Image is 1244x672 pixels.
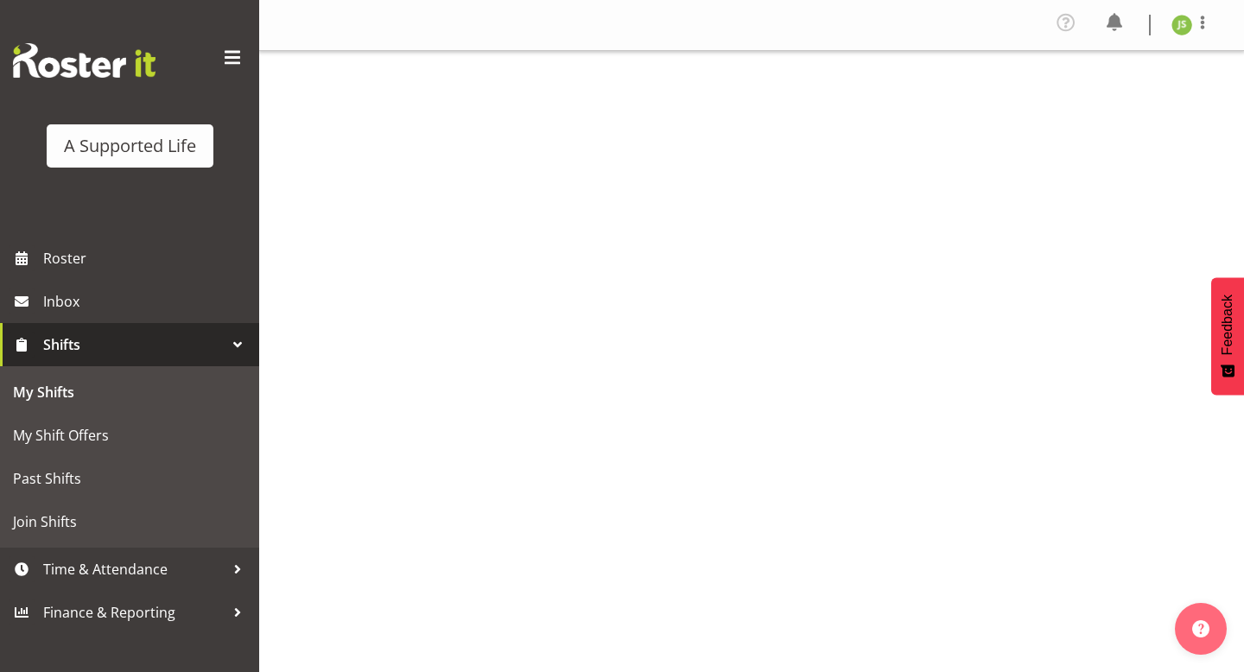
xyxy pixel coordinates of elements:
span: My Shift Offers [13,422,246,448]
span: Past Shifts [13,466,246,491]
span: Shifts [43,332,225,358]
img: jayden-su11488.jpg [1171,15,1192,35]
span: Feedback [1220,295,1235,355]
a: Join Shifts [4,500,255,543]
span: My Shifts [13,379,246,405]
a: Past Shifts [4,457,255,500]
a: My Shift Offers [4,414,255,457]
span: Roster [43,245,251,271]
img: help-xxl-2.png [1192,620,1209,637]
img: Rosterit website logo [13,43,155,78]
span: Inbox [43,288,251,314]
button: Feedback - Show survey [1211,277,1244,395]
span: Time & Attendance [43,556,225,582]
div: A Supported Life [64,133,196,159]
span: Join Shifts [13,509,246,535]
a: My Shifts [4,371,255,414]
span: Finance & Reporting [43,599,225,625]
